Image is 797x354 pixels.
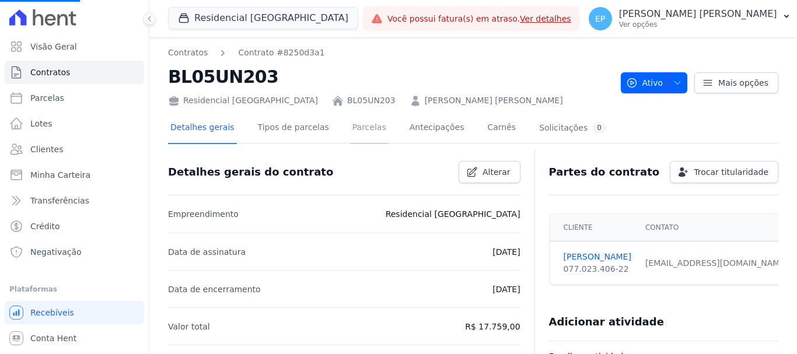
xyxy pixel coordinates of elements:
[5,86,144,110] a: Parcelas
[30,307,74,318] span: Recebíveis
[694,166,768,178] span: Trocar titularidade
[30,169,90,181] span: Minha Carteira
[168,282,261,296] p: Data de encerramento
[30,195,89,206] span: Transferências
[670,161,778,183] a: Trocar titularidade
[30,92,64,104] span: Parcelas
[168,207,239,221] p: Empreendimento
[30,143,63,155] span: Clientes
[492,282,520,296] p: [DATE]
[407,113,467,144] a: Antecipações
[30,220,60,232] span: Crédito
[483,166,511,178] span: Alterar
[425,94,563,107] a: [PERSON_NAME] [PERSON_NAME]
[168,165,333,179] h3: Detalhes gerais do contrato
[30,41,77,52] span: Visão Geral
[350,113,389,144] a: Parcelas
[168,320,210,334] p: Valor total
[459,161,520,183] a: Alterar
[694,72,778,93] a: Mais opções
[5,215,144,238] a: Crédito
[9,282,139,296] div: Plataformas
[592,122,606,134] div: 0
[168,64,611,90] h2: BL05UN203
[550,214,638,241] th: Cliente
[30,118,53,129] span: Lotes
[5,163,144,187] a: Minha Carteira
[465,320,520,334] p: R$ 17.759,00
[168,113,237,144] a: Detalhes gerais
[168,47,208,59] a: Contratos
[5,35,144,58] a: Visão Geral
[549,165,660,179] h3: Partes do contrato
[5,61,144,84] a: Contratos
[564,251,631,263] a: [PERSON_NAME]
[619,8,777,20] p: [PERSON_NAME] [PERSON_NAME]
[256,113,331,144] a: Tipos de parcelas
[5,189,144,212] a: Transferências
[5,240,144,264] a: Negativação
[30,66,70,78] span: Contratos
[718,77,768,89] span: Mais opções
[539,122,606,134] div: Solicitações
[168,94,318,107] div: Residencial [GEOGRAPHIC_DATA]
[168,245,246,259] p: Data de assinatura
[520,14,571,23] a: Ver detalhes
[387,13,571,25] span: Você possui fatura(s) em atraso.
[621,72,688,93] button: Ativo
[485,113,518,144] a: Carnês
[30,332,76,344] span: Conta Hent
[386,207,520,221] p: Residencial [GEOGRAPHIC_DATA]
[347,94,396,107] a: BL05UN203
[626,72,663,93] span: Ativo
[5,112,144,135] a: Lotes
[537,113,609,144] a: Solicitações0
[168,7,358,29] button: Residencial [GEOGRAPHIC_DATA]
[238,47,324,59] a: Contrato #8250d3a1
[492,245,520,259] p: [DATE]
[5,138,144,161] a: Clientes
[549,315,664,329] h3: Adicionar atividade
[595,15,605,23] span: EP
[168,47,325,59] nav: Breadcrumb
[168,47,611,59] nav: Breadcrumb
[619,20,777,29] p: Ver opções
[564,263,631,275] div: 077.023.406-22
[5,327,144,350] a: Conta Hent
[5,301,144,324] a: Recebíveis
[30,246,82,258] span: Negativação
